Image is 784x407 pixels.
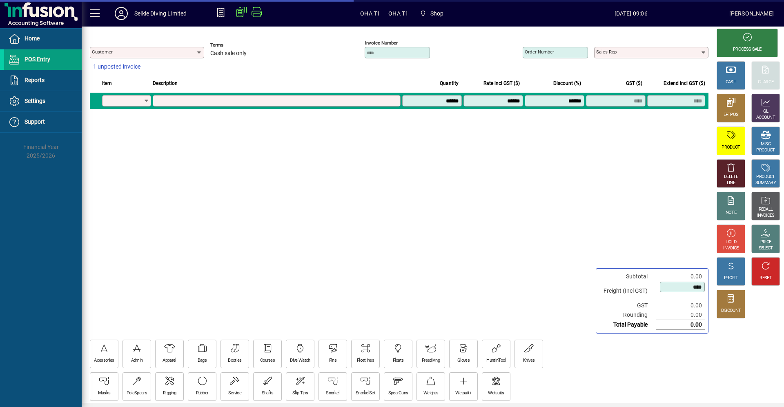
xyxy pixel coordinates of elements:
div: PRODUCT [756,147,775,153]
div: Booties [228,358,241,364]
div: EFTPOS [724,112,739,118]
td: 0.00 [656,272,705,281]
td: GST [599,301,656,310]
div: Acessories [94,358,114,364]
div: Rubber [196,390,209,396]
div: NOTE [726,210,736,216]
span: Support [24,118,45,125]
div: HuntinTool [486,358,506,364]
div: Bags [198,358,207,364]
div: GL [763,109,768,115]
mat-label: Customer [92,49,113,55]
span: Reports [24,77,45,83]
div: CHARGE [758,79,774,85]
span: GST ($) [626,79,642,88]
span: Description [153,79,178,88]
span: Quantity [440,79,459,88]
div: PRODUCT [756,174,775,180]
a: Reports [4,70,82,91]
div: Gloves [457,358,470,364]
span: Cash sale only [210,50,247,57]
div: Wetsuits [488,390,504,396]
div: Floats [393,358,404,364]
div: CASH [726,79,736,85]
span: Rate incl GST ($) [483,79,520,88]
button: 1 unposted invoice [90,60,144,74]
div: Knives [523,358,535,364]
div: PoleSpears [127,390,147,396]
div: RECALL [759,207,773,213]
div: Fins [329,358,336,364]
td: 0.00 [656,320,705,330]
div: Courses [260,358,275,364]
a: Settings [4,91,82,111]
span: OHA T1 [388,7,408,20]
td: Subtotal [599,272,656,281]
span: Shop [430,7,444,20]
mat-label: Order number [525,49,554,55]
div: SELECT [759,245,773,251]
div: PRODUCT [722,145,740,151]
div: Floatlines [357,358,374,364]
td: Rounding [599,310,656,320]
mat-label: Sales rep [596,49,617,55]
button: Profile [108,6,134,21]
div: Slip Tips [292,390,308,396]
a: Support [4,112,82,132]
div: Masks [98,390,111,396]
div: [PERSON_NAME] [729,7,774,20]
div: Apparel [163,358,176,364]
mat-label: Invoice number [365,40,398,46]
span: Home [24,35,40,42]
div: DISCOUNT [721,308,741,314]
div: Wetsuit+ [455,390,471,396]
div: LINE [727,180,735,186]
span: OHA T1 [360,7,380,20]
div: PROFIT [724,275,738,281]
span: 1 unposted invoice [93,62,140,71]
div: Shafts [262,390,274,396]
span: Shop [416,6,447,21]
div: ACCOUNT [756,115,775,121]
div: Admin [131,358,143,364]
div: Selkie Diving Limited [134,7,187,20]
div: SnorkelSet [356,390,375,396]
div: Snorkel [326,390,339,396]
div: HOLD [726,239,736,245]
span: [DATE] 09:06 [533,7,729,20]
td: Freight (Incl GST) [599,281,656,301]
div: Rigging [163,390,176,396]
a: Home [4,29,82,49]
span: Item [102,79,112,88]
div: SUMMARY [755,180,776,186]
div: Weights [423,390,438,396]
span: Discount (%) [553,79,581,88]
div: PROCESS SALE [733,47,762,53]
span: Extend incl GST ($) [664,79,705,88]
div: PRICE [760,239,771,245]
div: MISC [761,141,771,147]
div: Freediving [422,358,440,364]
td: Total Payable [599,320,656,330]
div: DELETE [724,174,738,180]
div: Service [228,390,241,396]
td: 0.00 [656,310,705,320]
span: Settings [24,98,45,104]
div: RESET [759,275,772,281]
div: Dive Watch [290,358,310,364]
td: 0.00 [656,301,705,310]
div: SpearGuns [388,390,408,396]
div: INVOICE [723,245,738,251]
span: POS Entry [24,56,50,62]
div: INVOICES [757,213,774,219]
span: Terms [210,42,259,48]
